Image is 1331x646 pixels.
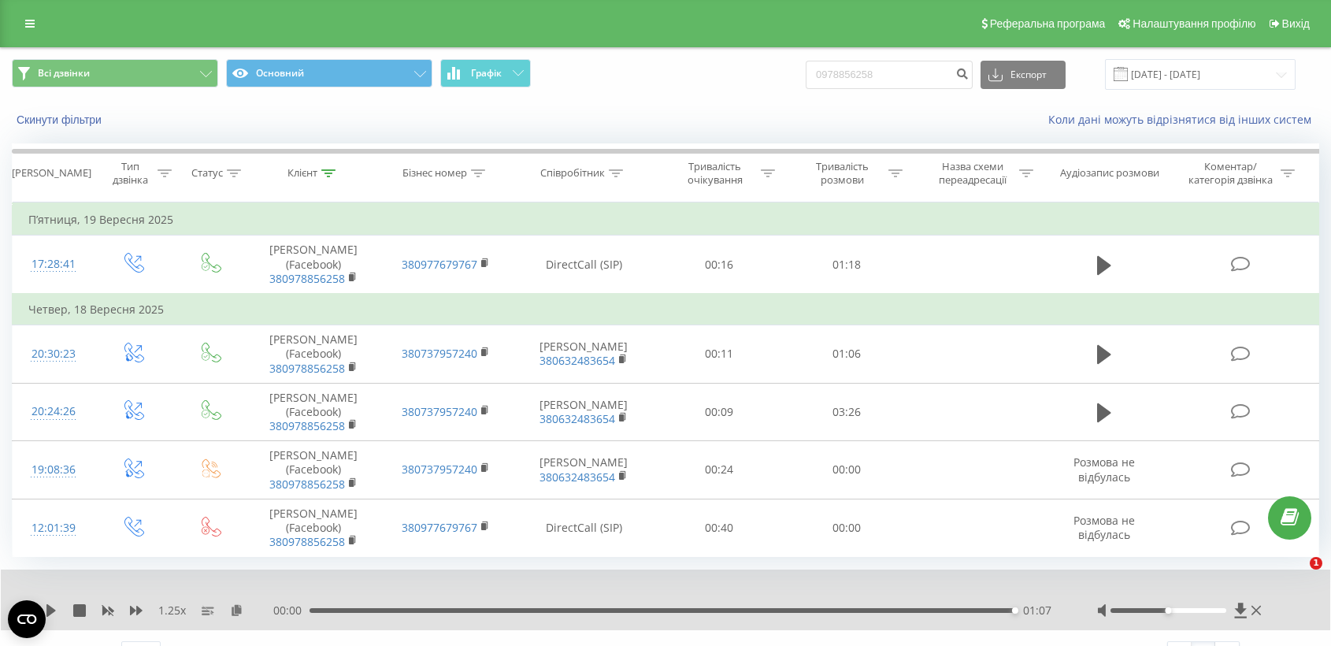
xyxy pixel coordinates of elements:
input: Пошук за номером [806,61,973,89]
a: 380977679767 [402,257,477,272]
div: Тривалість розмови [800,160,884,187]
button: Графік [440,59,531,87]
a: 380978856258 [269,361,345,376]
div: Коментар/категорія дзвінка [1185,160,1277,187]
div: Назва схеми переадресації [931,160,1015,187]
a: 380978856258 [269,271,345,286]
div: Співробітник [540,167,605,180]
div: Клієнт [287,167,317,180]
span: Налаштування профілю [1133,17,1255,30]
span: Вихід [1282,17,1310,30]
td: [PERSON_NAME] (Facebook) [247,441,380,499]
span: 01:07 [1023,603,1051,618]
td: 00:16 [655,236,783,294]
td: 03:26 [783,383,910,441]
div: [PERSON_NAME] [12,167,91,180]
td: 00:00 [783,441,910,499]
td: DirectCall (SIP) [512,236,654,294]
span: Розмова не відбулась [1073,455,1135,484]
td: П’ятниця, 19 Вересня 2025 [13,204,1319,236]
span: Реферальна програма [990,17,1106,30]
span: 1.25 x [158,603,186,618]
td: [PERSON_NAME] (Facebook) [247,383,380,441]
button: Всі дзвінки [12,59,218,87]
div: 20:30:23 [28,339,78,369]
span: 00:00 [273,603,310,618]
button: Скинути фільтри [12,113,109,127]
td: 01:06 [783,325,910,384]
td: 00:40 [655,499,783,557]
div: Статус [191,167,223,180]
td: 00:24 [655,441,783,499]
div: Accessibility label [1165,607,1171,614]
a: 380977679767 [402,520,477,535]
div: Бізнес номер [402,167,467,180]
td: DirectCall (SIP) [512,499,654,557]
div: Тривалість очікування [673,160,757,187]
button: Open CMP widget [8,600,46,638]
td: [PERSON_NAME] [512,383,654,441]
div: 12:01:39 [28,513,78,544]
span: Всі дзвінки [38,67,90,80]
td: 00:11 [655,325,783,384]
td: [PERSON_NAME] [512,441,654,499]
a: 380737957240 [402,346,477,361]
span: Графік [471,68,502,79]
a: 380632483654 [539,353,615,368]
a: Коли дані можуть відрізнятися вiд інших систем [1048,112,1319,127]
td: Четвер, 18 Вересня 2025 [13,294,1319,325]
a: 380978856258 [269,534,345,549]
span: 1 [1310,557,1322,570]
button: Основний [226,59,432,87]
button: Експорт [981,61,1066,89]
div: 19:08:36 [28,455,78,485]
div: Аудіозапис розмови [1060,167,1159,180]
span: Розмова не відбулась [1073,513,1135,542]
a: 380632483654 [539,411,615,426]
td: [PERSON_NAME] (Facebook) [247,325,380,384]
td: [PERSON_NAME] [512,325,654,384]
iframe: Intercom live chat [1277,557,1315,595]
td: 00:00 [783,499,910,557]
div: Тип дзвінка [108,160,154,187]
a: 380737957240 [402,462,477,477]
a: 380978856258 [269,477,345,492]
div: Accessibility label [1012,607,1018,614]
td: 01:18 [783,236,910,294]
a: 380978856258 [269,418,345,433]
td: 00:09 [655,383,783,441]
td: [PERSON_NAME] (Facebook) [247,236,380,294]
div: 17:28:41 [28,249,78,280]
td: [PERSON_NAME] (Facebook) [247,499,380,557]
div: 20:24:26 [28,396,78,427]
a: 380632483654 [539,470,615,484]
a: 380737957240 [402,404,477,419]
